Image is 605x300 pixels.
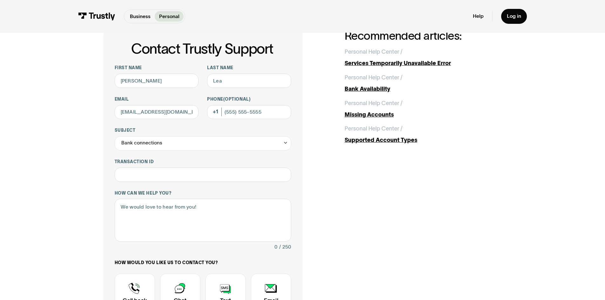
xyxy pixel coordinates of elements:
[274,243,278,251] div: 0
[207,65,291,71] label: Last name
[207,97,291,102] label: Phone
[345,99,502,119] a: Personal Help Center /Missing Accounts
[345,73,402,82] div: Personal Help Center /
[345,30,502,42] h2: Recommended articles:
[155,11,184,22] a: Personal
[115,260,291,266] label: How would you like us to contact you?
[159,13,179,20] p: Personal
[115,105,199,119] input: alex@mail.com
[207,105,291,119] input: (555) 555-5555
[507,13,521,19] div: Log in
[345,48,502,68] a: Personal Help Center /Services Temporarily Unavailable Error
[345,124,402,133] div: Personal Help Center /
[345,110,502,119] div: Missing Accounts
[223,97,251,102] span: (Optional)
[345,48,402,56] div: Personal Help Center /
[115,74,199,88] input: Alex
[345,136,502,144] div: Supported Account Types
[345,85,502,93] div: Bank Availability
[78,12,115,20] img: Trustly Logo
[279,243,291,251] div: / 250
[115,128,291,133] label: Subject
[115,97,199,102] label: Email
[115,159,291,165] label: Transaction ID
[207,74,291,88] input: Howard
[473,13,484,19] a: Help
[501,9,527,24] a: Log in
[125,11,155,22] a: Business
[115,65,199,71] label: First name
[115,190,291,196] label: How can we help you?
[345,99,402,108] div: Personal Help Center /
[121,139,162,147] div: Bank connections
[345,124,502,144] a: Personal Help Center /Supported Account Types
[345,59,502,68] div: Services Temporarily Unavailable Error
[345,73,502,93] a: Personal Help Center /Bank Availability
[115,136,291,150] div: Bank connections
[113,41,291,57] h1: Contact Trustly Support
[130,13,151,20] p: Business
